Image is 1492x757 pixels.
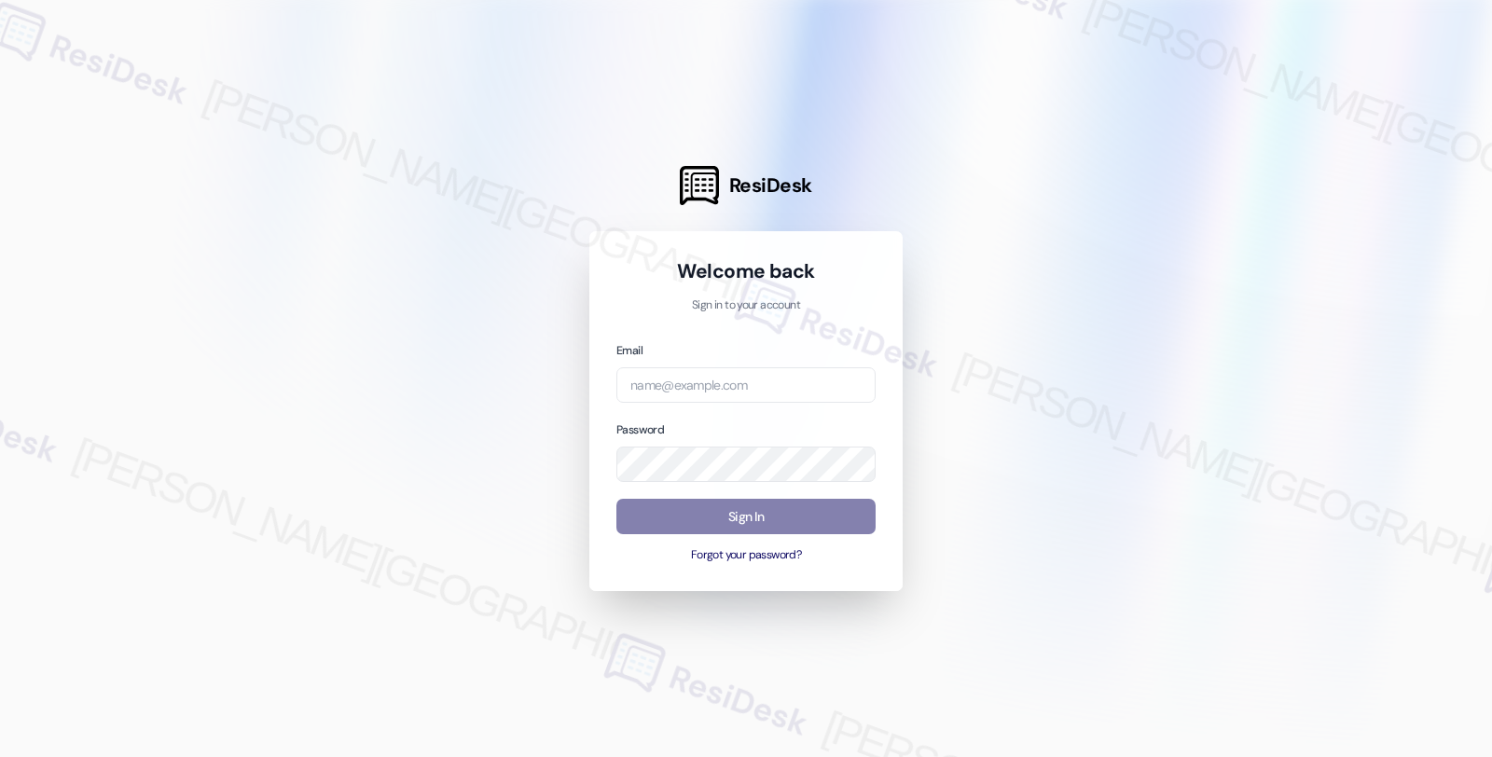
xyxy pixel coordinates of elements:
[616,499,876,535] button: Sign In
[616,297,876,314] p: Sign in to your account
[729,172,812,199] span: ResiDesk
[616,367,876,404] input: name@example.com
[616,258,876,284] h1: Welcome back
[616,547,876,564] button: Forgot your password?
[616,343,642,358] label: Email
[616,422,664,437] label: Password
[680,166,719,205] img: ResiDesk Logo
